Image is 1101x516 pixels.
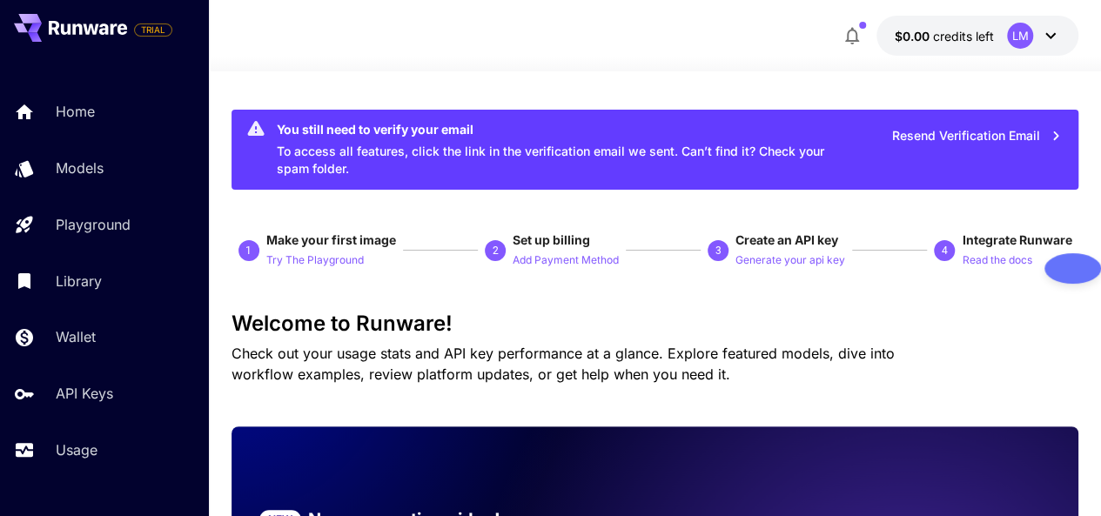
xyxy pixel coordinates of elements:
span: Integrate Runware [962,232,1071,247]
p: 4 [942,243,948,258]
p: Models [56,157,104,178]
div: You still need to verify your email [277,120,841,138]
span: TRIAL [135,23,171,37]
h3: Welcome to Runware! [232,312,1079,336]
span: credits left [932,29,993,44]
p: Playground [56,214,131,235]
p: 1 [245,243,252,258]
span: Create an API key [735,232,838,247]
button: Read the docs [962,249,1031,270]
button: $0.00LM [876,16,1078,56]
p: API Keys [56,383,113,404]
p: Usage [56,439,97,460]
div: LM [1007,23,1033,49]
p: Read the docs [962,252,1031,269]
p: Generate your api key [735,252,845,269]
p: Home [56,101,95,122]
button: Generate your api key [735,249,845,270]
p: Wallet [56,326,96,347]
span: Make your first image [266,232,396,247]
span: Set up billing [513,232,590,247]
div: To access all features, click the link in the verification email we sent. Can’t find it? Check yo... [277,115,841,184]
button: Try The Playground [266,249,364,270]
p: 3 [715,243,722,258]
p: 2 [492,243,498,258]
p: Library [56,271,102,292]
div: $0.00 [894,27,993,45]
span: $0.00 [894,29,932,44]
span: Add your payment card to enable full platform functionality. [134,19,172,40]
button: Resend Verification Email [882,118,1071,154]
p: Try The Playground [266,252,364,269]
p: Add Payment Method [513,252,619,269]
button: Add Payment Method [513,249,619,270]
span: Check out your usage stats and API key performance at a glance. Explore featured models, dive int... [232,345,895,383]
